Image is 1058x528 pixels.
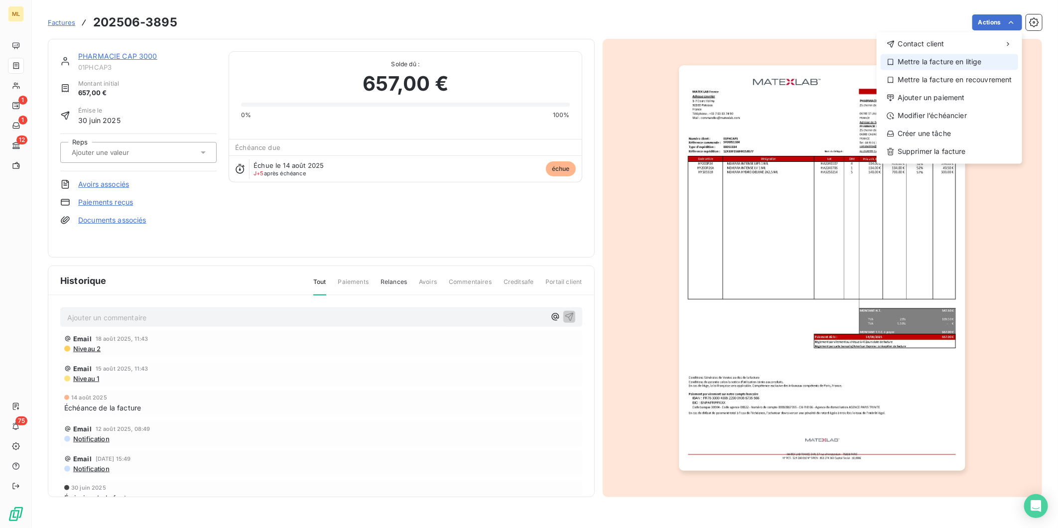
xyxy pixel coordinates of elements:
[898,39,944,49] span: Contact client
[881,90,1018,106] div: Ajouter un paiement
[881,143,1018,159] div: Supprimer la facture
[881,54,1018,70] div: Mettre la facture en litige
[881,126,1018,141] div: Créer une tâche
[881,108,1018,124] div: Modifier l’échéancier
[881,72,1018,88] div: Mettre la facture en recouvrement
[877,32,1022,163] div: Actions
